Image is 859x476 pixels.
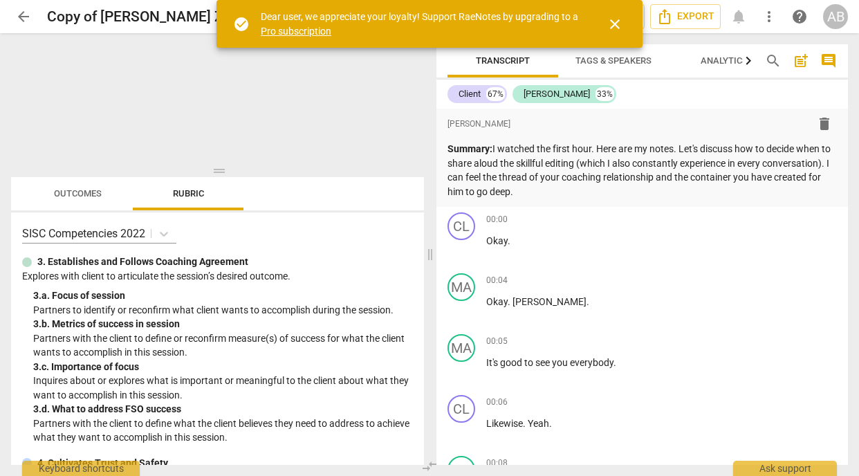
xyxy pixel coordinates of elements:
[791,8,808,25] span: help
[733,461,837,476] div: Ask support
[508,296,512,307] span: .
[22,461,140,476] div: Keyboard shortcuts
[447,395,475,423] div: Change speaker
[486,235,508,246] span: Okay
[33,303,413,318] p: Partners to identify or reconfirm what client wants to accomplish during the session.
[37,255,248,269] p: 3. Establishes and Follows Coaching Agreement
[570,357,613,368] span: everybody
[33,374,413,402] p: Inquires about or explores what is important or meaningful to the client about what they want to ...
[261,26,331,37] a: Pro subscription
[607,16,623,33] span: close
[761,8,777,25] span: more_vert
[818,50,840,72] button: Show/Hide comments
[486,87,505,101] div: 67%
[459,87,481,101] div: Client
[173,188,204,199] span: Rubric
[22,226,145,241] p: SISC Competencies 2022
[535,357,552,368] span: see
[33,416,413,445] p: Partners with the client to define what the client believes they need to address to achieve what ...
[447,334,475,362] div: Change speaker
[598,8,631,41] button: Close
[486,275,508,286] span: 00:04
[486,396,508,408] span: 00:06
[33,331,413,360] p: Partners with the client to define or reconfirm measure(s) of success for what the client wants t...
[762,50,784,72] button: Search
[586,296,589,307] span: .
[500,357,524,368] span: good
[512,296,586,307] span: [PERSON_NAME]
[447,142,837,199] p: I watched the first hour. Here are my notes. Let's discuss how to decide when to share aloud the ...
[33,402,413,416] div: 3. d. What to address FSO success
[524,357,535,368] span: to
[33,360,413,374] div: 3. c. Importance of focus
[447,212,475,240] div: Change speaker
[575,55,652,66] span: Tags & Speakers
[476,55,530,66] span: Transcript
[613,357,616,368] span: .
[486,457,508,469] span: 00:08
[787,4,812,29] a: Help
[486,296,508,307] span: Okay
[823,4,848,29] button: AB
[656,8,714,25] span: Export
[233,16,250,33] span: check_circle
[508,235,510,246] span: .
[447,118,510,130] span: [PERSON_NAME]
[523,418,528,429] span: .
[47,8,288,26] h2: Copy of [PERSON_NAME] Zoom Meeting [DATE]
[22,269,413,284] p: Explores with client to articulate the session’s desired outcome.
[820,53,837,69] span: comment
[447,143,492,154] strong: Summary:
[15,8,32,25] span: arrow_back
[765,53,782,69] span: search
[486,357,500,368] span: It's
[486,418,523,429] span: Likewise
[790,50,812,72] button: Add summary
[33,317,413,331] div: 3. b. Metrics of success in session
[33,289,413,303] div: 3. a. Focus of session
[701,55,748,66] span: Analytics
[486,214,508,226] span: 00:00
[650,4,721,29] button: Export
[54,188,102,199] span: Outcomes
[552,357,570,368] span: you
[793,53,809,69] span: post_add
[447,273,475,301] div: Change speaker
[816,116,833,132] span: delete
[549,418,552,429] span: .
[261,10,582,38] div: Dear user, we appreciate your loyalty! Support RaeNotes by upgrading to a
[528,418,549,429] span: Yeah
[486,336,508,347] span: 00:05
[595,87,614,101] div: 33%
[37,456,168,470] p: 4. Cultivates Trust and Safety
[524,87,590,101] div: [PERSON_NAME]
